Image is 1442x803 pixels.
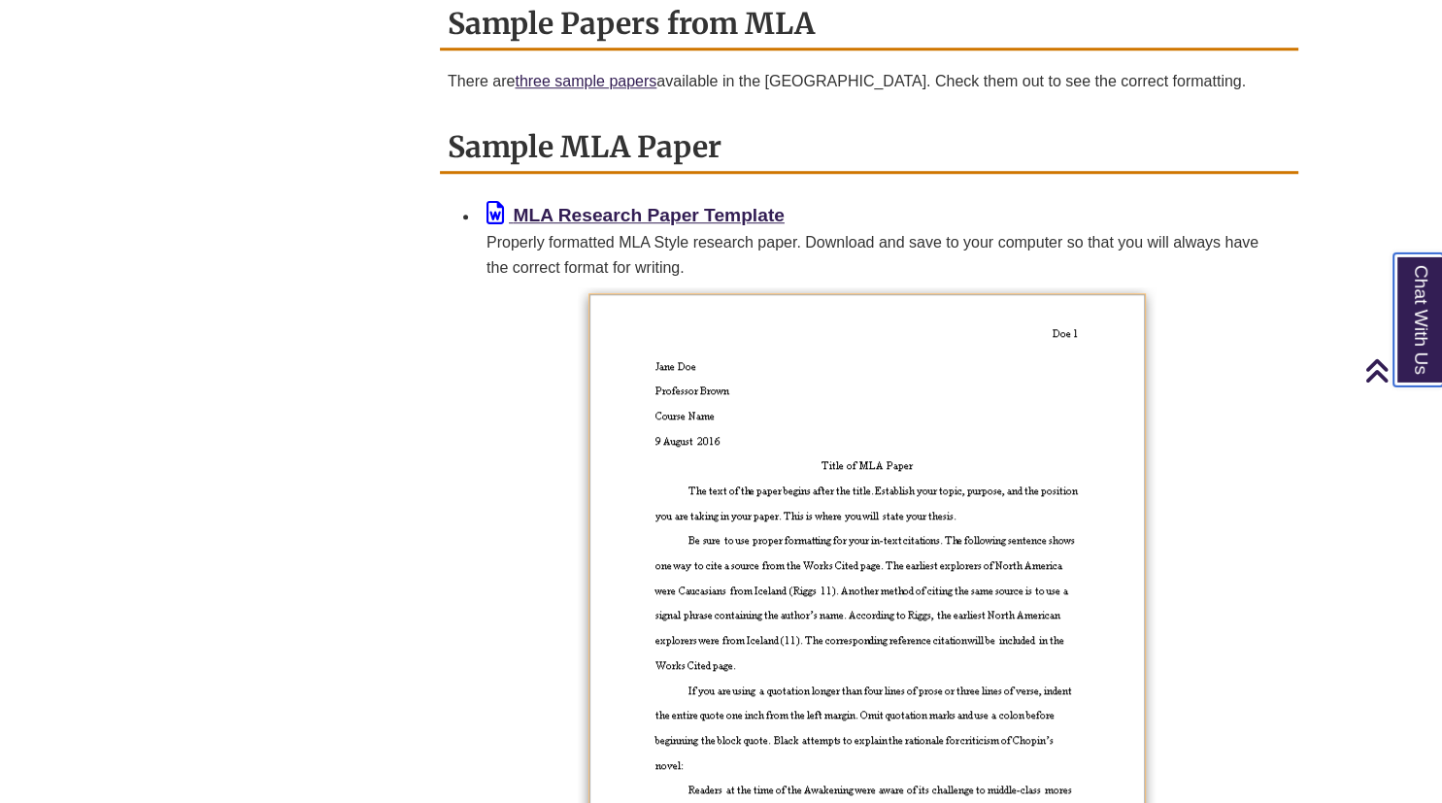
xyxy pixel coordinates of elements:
[1364,357,1437,384] a: Back to Top
[486,230,1283,280] div: Properly formatted MLA Style research paper. Download and save to your computer so that you will ...
[440,122,1298,174] h2: Sample MLA Paper
[515,73,656,89] a: three sample papers
[486,208,785,224] a: MLA Research Paper Template
[448,70,1291,93] p: There are available in the [GEOGRAPHIC_DATA]. Check them out to see the correct formatting.
[513,205,784,225] b: MLA Research Paper Template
